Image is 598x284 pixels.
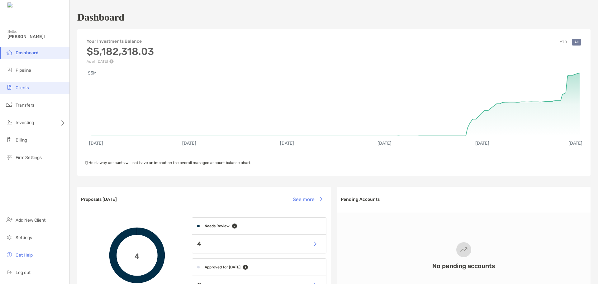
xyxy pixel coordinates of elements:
p: As of [DATE] [87,59,154,64]
img: transfers icon [6,101,13,108]
span: Pipeline [16,68,31,73]
h4: Approved for [DATE] [205,265,240,269]
img: settings icon [6,233,13,241]
button: YTD [557,39,569,46]
h4: Your Investments Balance [87,39,154,44]
text: [DATE] [182,141,196,146]
img: billing icon [6,136,13,143]
h3: $5,182,318.03 [87,46,154,57]
button: All [572,39,581,46]
span: Log out [16,270,31,275]
span: Transfers [16,103,34,108]
img: add_new_client icon [6,216,13,224]
h4: Needs Review [205,224,230,228]
span: Billing [16,137,27,143]
span: Firm Settings [16,155,42,160]
text: [DATE] [475,141,489,146]
img: investing icon [6,118,13,126]
span: Get Help [16,253,33,258]
button: See more [288,192,327,206]
img: pipeline icon [6,66,13,74]
img: Performance Info [109,59,114,64]
img: firm-settings icon [6,153,13,161]
span: 4 [135,251,140,260]
img: clients icon [6,84,13,91]
p: 4 [197,240,201,248]
span: Investing [16,120,34,125]
h3: Pending Accounts [341,197,380,202]
text: [DATE] [377,141,392,146]
img: get-help icon [6,251,13,258]
text: [DATE] [280,141,294,146]
img: Zoe Logo [7,2,34,8]
text: [DATE] [89,141,103,146]
h3: Proposals [DATE] [81,197,117,202]
span: Dashboard [16,50,39,55]
img: dashboard icon [6,49,13,56]
h1: Dashboard [77,12,124,23]
span: Clients [16,85,29,90]
span: Add New Client [16,218,45,223]
img: logout icon [6,268,13,276]
h3: No pending accounts [432,262,495,270]
text: $5M [88,70,97,76]
span: Held away accounts will not have an impact on the overall managed account balance chart. [85,161,251,165]
span: [PERSON_NAME]! [7,34,66,39]
text: [DATE] [568,141,582,146]
span: Settings [16,235,32,240]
